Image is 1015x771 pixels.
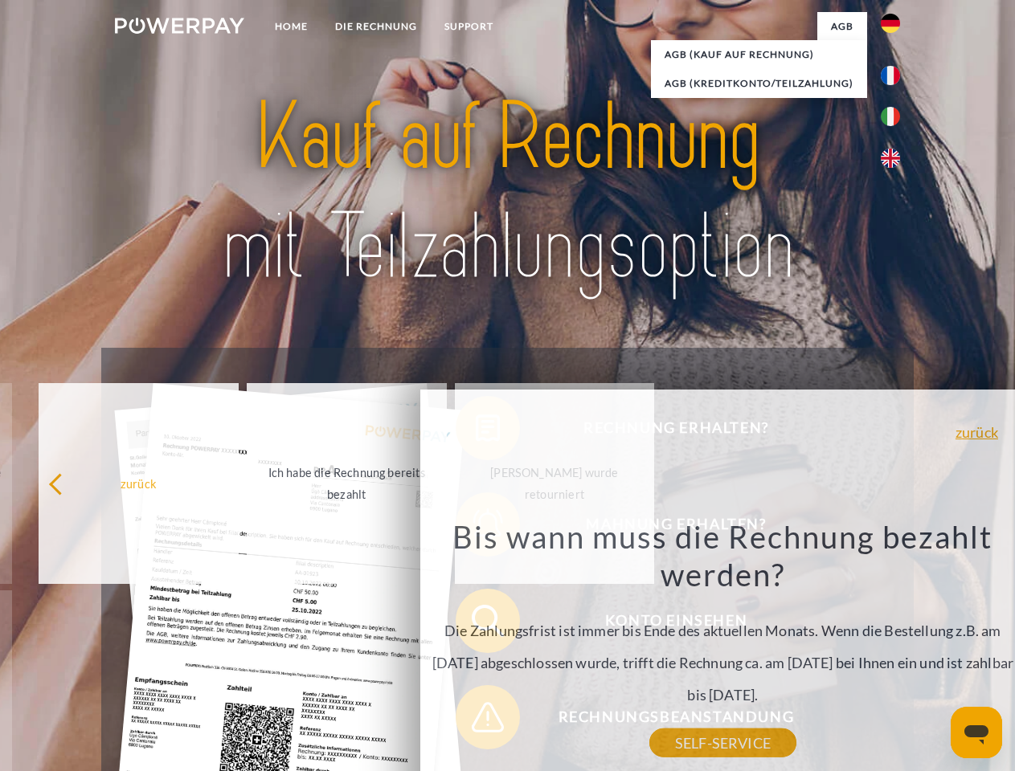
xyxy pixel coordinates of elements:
a: zurück [956,425,998,439]
div: Ich habe die Rechnung bereits bezahlt [256,462,437,505]
img: en [881,149,900,168]
a: SELF-SERVICE [649,728,796,757]
img: it [881,107,900,126]
a: Home [261,12,321,41]
img: de [881,14,900,33]
a: SUPPORT [431,12,507,41]
img: title-powerpay_de.svg [153,77,862,308]
img: logo-powerpay-white.svg [115,18,244,34]
a: agb [817,12,867,41]
a: AGB (Kauf auf Rechnung) [651,40,867,69]
iframe: Schaltfläche zum Öffnen des Messaging-Fensters [951,707,1002,758]
div: zurück [48,472,229,494]
img: fr [881,66,900,85]
a: AGB (Kreditkonto/Teilzahlung) [651,69,867,98]
a: DIE RECHNUNG [321,12,431,41]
